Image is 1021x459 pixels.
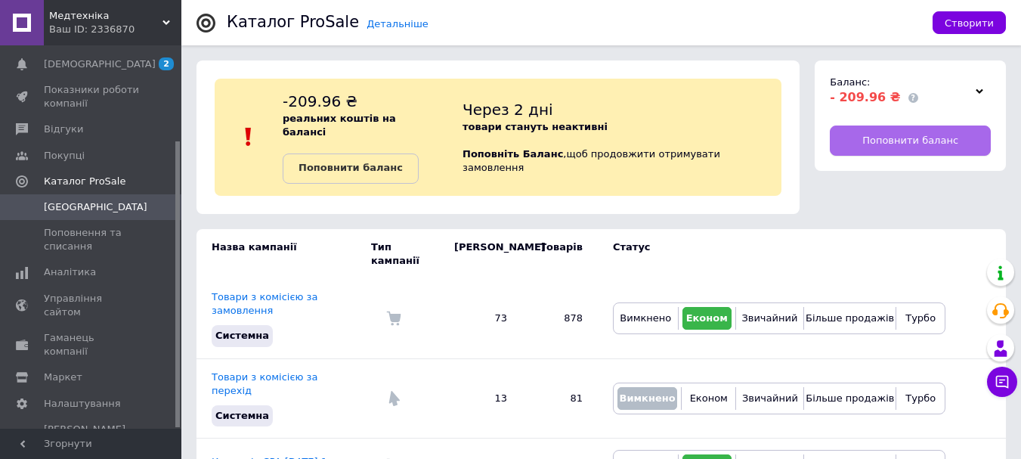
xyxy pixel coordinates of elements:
[227,14,359,30] div: Каталог ProSale
[830,76,870,88] span: Баланс:
[44,57,156,71] span: [DEMOGRAPHIC_DATA]
[690,392,728,404] span: Економ
[44,265,96,279] span: Аналітика
[44,200,147,214] span: [GEOGRAPHIC_DATA]
[159,57,174,70] span: 2
[439,358,522,439] td: 13
[686,312,728,324] span: Економ
[44,292,140,319] span: Управління сайтом
[49,9,162,23] span: Медтехніка
[367,18,429,29] a: Детальніше
[522,279,598,358] td: 878
[620,312,671,324] span: Вимкнено
[44,226,140,253] span: Поповнення та списання
[808,307,892,330] button: Більше продажів
[806,392,894,404] span: Більше продажів
[49,23,181,36] div: Ваш ID: 2336870
[212,291,317,316] a: Товари з комісією за замовлення
[44,83,140,110] span: Показники роботи компанії
[463,121,608,132] b: товари стануть неактивні
[617,307,674,330] button: Вимкнено
[682,307,732,330] button: Економ
[808,387,892,410] button: Більше продажів
[945,17,994,29] span: Створити
[44,149,85,163] span: Покупці
[463,91,781,184] div: , щоб продовжити отримувати замовлення
[617,387,677,410] button: Вимкнено
[439,279,522,358] td: 73
[741,312,797,324] span: Звичайний
[44,397,121,411] span: Налаштування
[463,101,553,119] span: Через 2 дні
[522,229,598,279] td: Товарів
[806,312,894,324] span: Більше продажів
[463,148,563,160] b: Поповніть Баланс
[619,392,675,404] span: Вимкнено
[987,367,1017,397] button: Чат з покупцем
[44,371,82,384] span: Маркет
[386,311,401,326] img: Комісія за замовлення
[742,392,798,404] span: Звичайний
[905,312,936,324] span: Турбо
[386,391,401,406] img: Комісія за перехід
[44,331,140,358] span: Гаманець компанії
[215,410,269,421] span: Системна
[830,126,991,156] a: Поповнити баланс
[862,134,958,147] span: Поповнити баланс
[299,162,403,173] b: Поповнити баланс
[900,387,941,410] button: Турбо
[371,229,439,279] td: Тип кампанії
[900,307,941,330] button: Турбо
[283,92,357,110] span: -209.96 ₴
[237,126,260,148] img: :exclamation:
[598,229,945,279] td: Статус
[740,387,800,410] button: Звичайний
[215,330,269,341] span: Системна
[905,392,936,404] span: Турбо
[283,113,396,138] b: реальних коштів на балансі
[44,123,83,136] span: Відгуки
[685,387,732,410] button: Економ
[283,154,419,184] a: Поповнити баланс
[830,90,900,104] span: - 209.96 ₴
[740,307,800,330] button: Звичайний
[196,229,371,279] td: Назва кампанії
[44,175,125,188] span: Каталог ProSale
[933,11,1006,34] button: Створити
[212,371,317,396] a: Товари з комісією за перехід
[522,358,598,439] td: 81
[439,229,522,279] td: [PERSON_NAME]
